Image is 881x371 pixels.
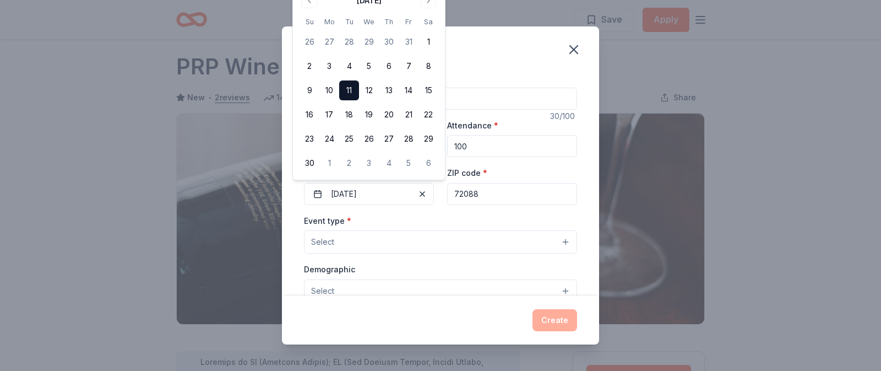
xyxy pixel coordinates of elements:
[379,56,399,76] button: 6
[300,105,319,125] button: 16
[399,16,418,28] th: Friday
[339,105,359,125] button: 18
[379,153,399,173] button: 4
[300,16,319,28] th: Sunday
[300,129,319,149] button: 23
[311,235,334,249] span: Select
[359,153,379,173] button: 3
[359,16,379,28] th: Wednesday
[379,129,399,149] button: 27
[319,56,339,76] button: 3
[359,105,379,125] button: 19
[319,129,339,149] button: 24
[319,153,339,173] button: 1
[319,80,339,100] button: 10
[399,80,418,100] button: 14
[379,16,399,28] th: Thursday
[418,129,438,149] button: 29
[379,105,399,125] button: 20
[399,56,418,76] button: 7
[339,153,359,173] button: 2
[300,32,319,52] button: 26
[550,110,577,123] div: 30 /100
[304,183,434,205] button: [DATE]
[304,216,351,227] label: Event type
[399,129,418,149] button: 28
[359,80,379,100] button: 12
[418,105,438,125] button: 22
[379,32,399,52] button: 30
[304,279,577,303] button: Select
[379,80,399,100] button: 13
[300,80,319,100] button: 9
[418,56,438,76] button: 8
[359,129,379,149] button: 26
[418,32,438,52] button: 1
[304,230,577,254] button: Select
[300,153,319,173] button: 30
[447,168,487,179] label: ZIP code
[447,120,498,131] label: Attendance
[319,105,339,125] button: 17
[447,135,577,157] input: 20
[339,32,359,52] button: 28
[418,80,438,100] button: 15
[311,284,334,298] span: Select
[399,32,418,52] button: 31
[399,153,418,173] button: 5
[319,16,339,28] th: Monday
[319,32,339,52] button: 27
[418,153,438,173] button: 6
[418,16,438,28] th: Saturday
[300,56,319,76] button: 2
[359,32,379,52] button: 29
[339,16,359,28] th: Tuesday
[399,105,418,125] button: 21
[359,56,379,76] button: 5
[339,56,359,76] button: 4
[339,129,359,149] button: 25
[339,80,359,100] button: 11
[447,183,577,205] input: 12345 (U.S. only)
[304,264,355,275] label: Demographic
